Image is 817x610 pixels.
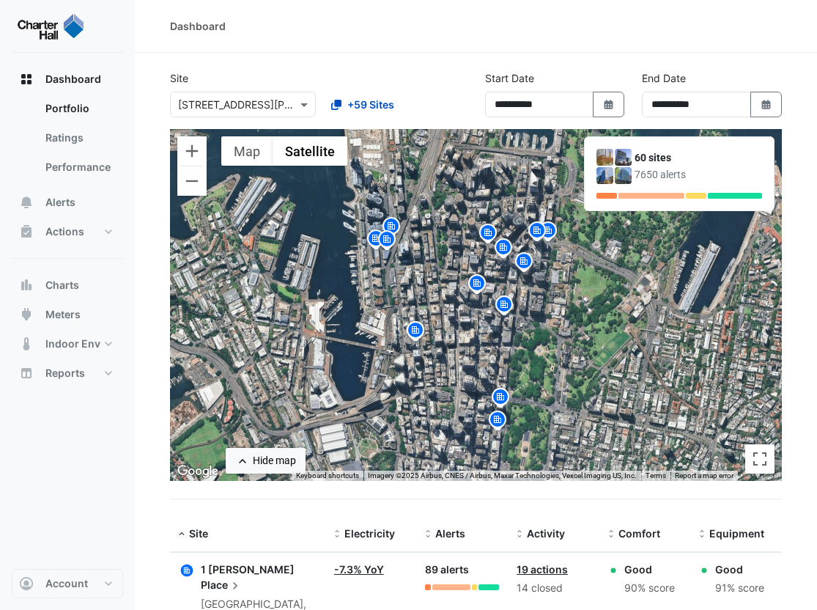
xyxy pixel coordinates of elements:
[615,167,632,184] img: 10 Shelley Street
[19,224,34,239] app-icon: Actions
[435,527,465,540] span: Alerts
[19,72,34,87] app-icon: Dashboard
[465,273,489,298] img: site-pin.svg
[485,70,534,86] label: Start Date
[34,94,123,123] a: Portfolio
[12,329,123,359] button: Indoor Env
[368,471,637,479] span: Imagery ©2025 Airbus, CNES / Airbus, Maxar Technologies, Vexcel Imaging US, Inc.
[12,300,123,329] button: Meters
[296,471,359,481] button: Keyboard shortcuts
[624,580,675,597] div: 90% score
[489,386,512,412] img: site-pin.svg
[642,70,686,86] label: End Date
[525,220,549,246] img: site-pin.svg
[45,366,85,381] span: Reports
[344,527,395,540] span: Electricity
[536,220,560,246] img: site-pin.svg
[12,271,123,300] button: Charts
[646,471,666,479] a: Terms (opens in new tab)
[45,224,84,239] span: Actions
[322,92,404,117] button: +59 Sites
[170,18,226,34] div: Dashboard
[715,562,764,577] div: Good
[596,149,613,166] img: 1 Martin Place
[253,453,296,468] div: Hide map
[492,237,515,262] img: site-pin.svg
[635,167,762,183] div: 7650 alerts
[517,580,591,597] div: 14 closed
[527,527,565,540] span: Activity
[512,251,536,276] img: site-pin.svg
[476,222,500,248] img: site-pin.svg
[45,307,81,322] span: Meters
[201,563,295,576] span: 1 [PERSON_NAME]
[709,527,764,540] span: Equipment
[177,136,207,166] button: Zoom in
[201,577,243,593] span: Place
[12,65,123,94] button: Dashboard
[45,337,100,351] span: Indoor Env
[174,462,222,481] img: Google
[34,123,123,152] a: Ratings
[177,166,207,196] button: Zoom out
[19,337,34,351] app-icon: Indoor Env
[624,562,675,577] div: Good
[375,229,399,254] img: site-pin.svg
[170,70,188,86] label: Site
[517,563,568,576] a: 19 actions
[715,580,764,597] div: 91% score
[45,576,88,591] span: Account
[602,98,615,111] fa-icon: Select Date
[380,216,403,241] img: site-pin.svg
[45,72,101,87] span: Dashboard
[19,307,34,322] app-icon: Meters
[12,359,123,388] button: Reports
[19,366,34,381] app-icon: Reports
[226,448,306,474] button: Hide map
[45,195,75,210] span: Alerts
[12,94,123,188] div: Dashboard
[34,152,123,182] a: Performance
[615,149,632,166] img: 1 Shelley Street
[45,278,79,293] span: Charts
[745,444,775,474] button: Toggle fullscreen view
[174,462,222,481] a: Click to see this area on Google Maps
[334,563,384,576] a: -7.3% YoY
[760,98,773,111] fa-icon: Select Date
[364,228,388,254] img: site-pin.svg
[189,527,208,540] span: Site
[273,136,347,166] button: Show satellite imagery
[486,409,509,435] img: site-pin.svg
[12,188,123,217] button: Alerts
[12,569,123,598] button: Account
[12,217,123,246] button: Actions
[404,320,427,345] img: site-pin.svg
[347,97,394,112] span: +59 Sites
[635,150,762,166] div: 60 sites
[618,527,660,540] span: Comfort
[675,471,733,479] a: Report a map error
[221,136,273,166] button: Show street map
[596,167,613,184] img: 10 Franklin Street (GPO Exchange)
[492,294,516,320] img: site-pin.svg
[19,278,34,293] app-icon: Charts
[19,195,34,210] app-icon: Alerts
[18,12,84,41] img: Company Logo
[425,562,499,578] div: 89 alerts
